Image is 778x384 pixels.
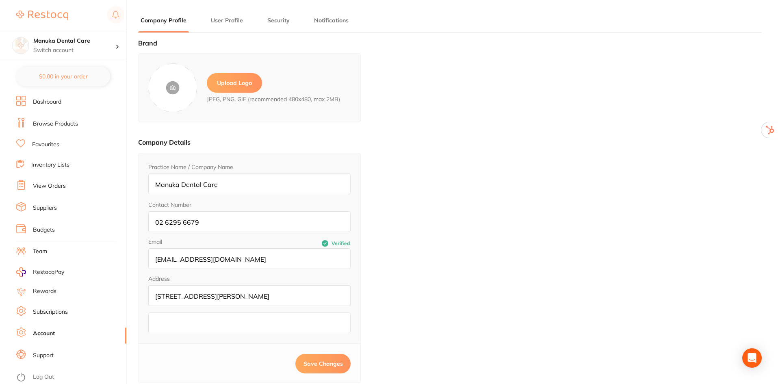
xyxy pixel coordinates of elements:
span: JPEG, PNG, GIF (recommended 480x480, max 2MB) [207,96,340,102]
button: Save Changes [295,354,351,373]
a: Restocq Logo [16,6,68,25]
label: Brand [138,39,157,47]
div: Open Intercom Messenger [742,348,762,368]
a: Favourites [32,141,59,149]
a: Suppliers [33,204,57,212]
a: Log Out [33,373,54,381]
img: RestocqPay [16,267,26,277]
span: RestocqPay [33,268,64,276]
label: Practice Name / Company Name [148,164,233,170]
a: RestocqPay [16,267,64,277]
button: Log Out [16,371,124,384]
a: Subscriptions [33,308,68,316]
a: Budgets [33,226,55,234]
a: Support [33,351,54,360]
p: Switch account [33,46,115,54]
button: Security [265,17,292,24]
a: Inventory Lists [31,161,69,169]
button: $0.00 in your order [16,67,110,86]
img: Restocq Logo [16,11,68,20]
a: Account [33,330,55,338]
img: Manuka Dental Care [13,37,29,54]
a: Rewards [33,287,56,295]
label: Contact Number [148,202,191,208]
label: Company Details [138,138,191,146]
legend: Address [148,276,170,282]
a: View Orders [33,182,66,190]
label: Email [148,239,249,245]
a: Dashboard [33,98,61,106]
button: User Profile [208,17,245,24]
a: Browse Products [33,120,78,128]
label: Upload Logo [207,73,262,93]
span: Verified [332,241,350,246]
h4: Manuka Dental Care [33,37,115,45]
button: Notifications [312,17,351,24]
button: Company Profile [138,17,189,24]
a: Team [33,247,47,256]
span: Save Changes [303,360,343,367]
